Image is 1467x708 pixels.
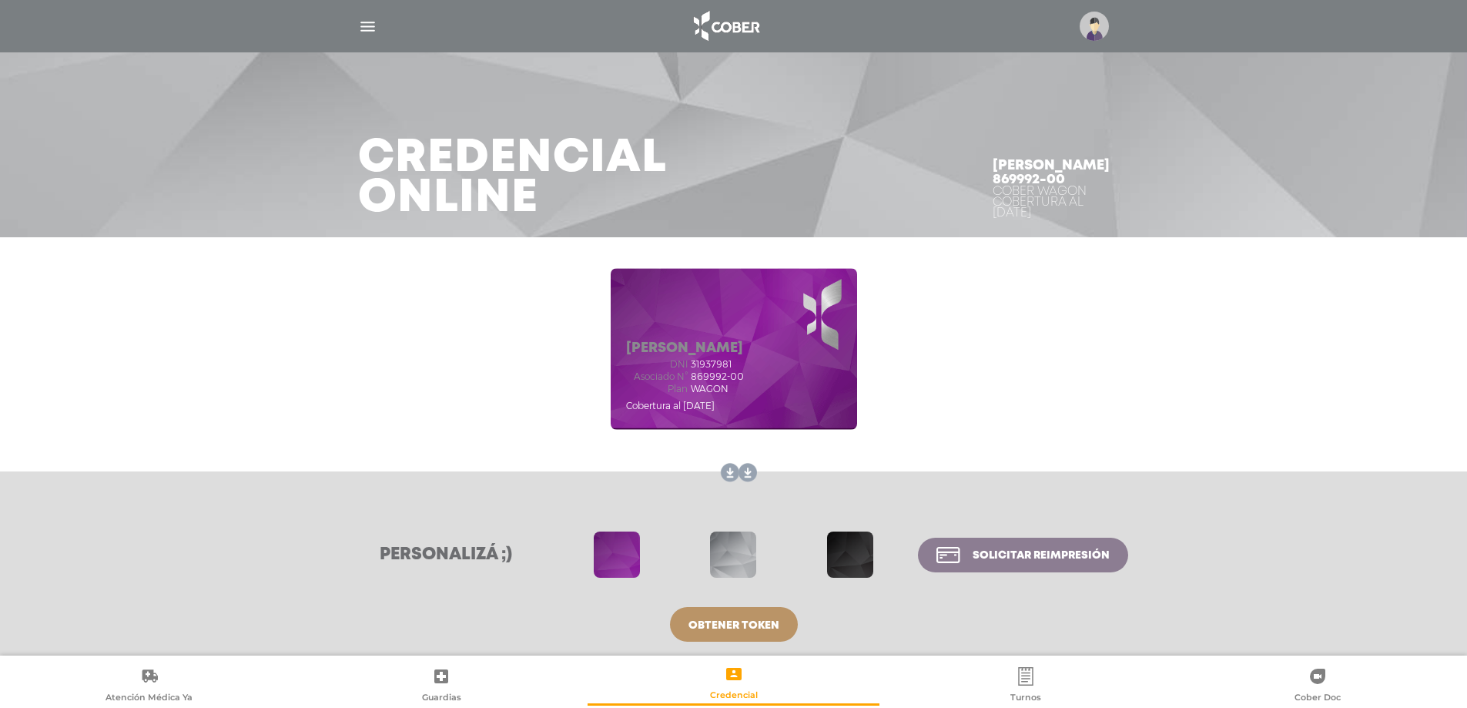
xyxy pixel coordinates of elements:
span: Plan [626,384,688,394]
span: Turnos [1010,692,1041,706]
h5: [PERSON_NAME] [626,341,744,357]
a: Obtener token [670,607,798,642]
a: Credencial [588,664,879,703]
span: Asociado N° [626,371,688,382]
h3: Credencial Online [358,139,667,219]
span: 31937981 [691,359,732,370]
a: Solicitar reimpresión [918,538,1127,572]
img: Cober_menu-lines-white.svg [358,17,377,36]
span: dni [626,359,688,370]
h4: [PERSON_NAME] 869992-00 [993,159,1110,186]
span: Credencial [710,690,758,703]
span: Cober Doc [1295,692,1341,706]
div: Cober WAGON Cobertura al [DATE] [993,186,1110,219]
a: Cober Doc [1172,666,1464,706]
img: logo_cober_home-white.png [685,8,766,45]
span: Atención Médica Ya [106,692,193,706]
span: Solicitar reimpresión [973,550,1110,561]
span: Guardias [422,692,461,706]
h3: Personalizá ;) [340,545,553,565]
a: Atención Médica Ya [3,666,295,706]
span: 869992-00 [691,371,744,382]
img: profile-placeholder.svg [1080,12,1109,41]
span: Obtener token [688,620,779,631]
a: Guardias [295,666,587,706]
a: Turnos [879,666,1171,706]
span: Cobertura al [DATE] [626,400,715,411]
span: WAGON [691,384,728,394]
